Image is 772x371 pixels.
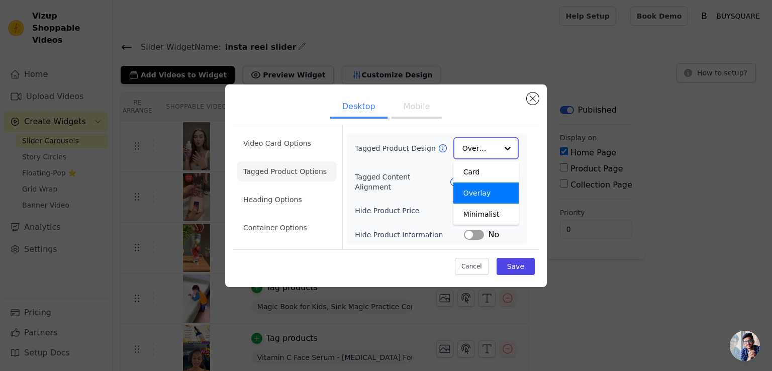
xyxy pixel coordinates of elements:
label: Tagged Product Design [355,143,437,153]
button: Mobile [392,97,442,119]
span: No [488,229,499,241]
label: Hide Product Price [355,206,464,216]
label: Tagged Content Alignment [355,172,449,192]
li: Heading Options [237,190,336,210]
li: Video Card Options [237,133,336,153]
button: Save [497,258,535,275]
div: Open chat [730,331,760,361]
li: Container Options [237,218,336,238]
div: Card [453,161,519,182]
label: Hide Product Information [355,230,464,240]
button: Desktop [330,97,388,119]
div: Minimalist [453,204,519,225]
div: Overlay [453,182,519,204]
button: Cancel [455,258,489,275]
button: Close modal [527,92,539,105]
li: Tagged Product Options [237,161,336,181]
